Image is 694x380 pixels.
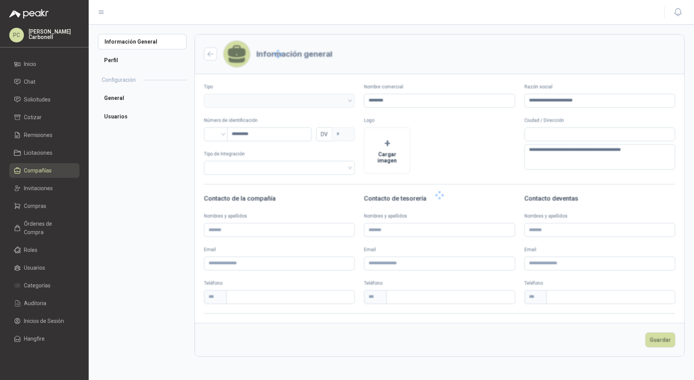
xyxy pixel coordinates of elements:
[24,334,45,343] span: Hangfire
[98,52,187,68] a: Perfil
[102,76,136,84] h2: Configuración
[24,299,46,307] span: Auditoria
[9,216,79,240] a: Órdenes de Compra
[24,131,52,139] span: Remisiones
[24,149,52,157] span: Licitaciones
[9,145,79,160] a: Licitaciones
[98,34,187,49] a: Información General
[24,220,72,236] span: Órdenes de Compra
[24,113,42,122] span: Cotizar
[24,95,51,104] span: Solicitudes
[24,78,35,86] span: Chat
[98,109,187,124] a: Usuarios
[98,90,187,106] a: General
[9,163,79,178] a: Compañías
[9,92,79,107] a: Solicitudes
[24,166,52,175] span: Compañías
[9,243,79,257] a: Roles
[9,128,79,142] a: Remisiones
[24,184,53,193] span: Invitaciones
[24,281,51,290] span: Categorías
[9,181,79,196] a: Invitaciones
[9,28,24,42] div: PC
[9,278,79,293] a: Categorías
[9,199,79,213] a: Compras
[9,314,79,328] a: Inicios de Sesión
[24,263,45,272] span: Usuarios
[24,202,46,210] span: Compras
[9,9,49,19] img: Logo peakr
[24,317,64,325] span: Inicios de Sesión
[9,74,79,89] a: Chat
[9,331,79,346] a: Hangfire
[24,246,37,254] span: Roles
[29,29,79,40] p: [PERSON_NAME] Carbonell
[9,296,79,311] a: Auditoria
[9,57,79,71] a: Inicio
[24,60,36,68] span: Inicio
[9,110,79,125] a: Cotizar
[9,260,79,275] a: Usuarios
